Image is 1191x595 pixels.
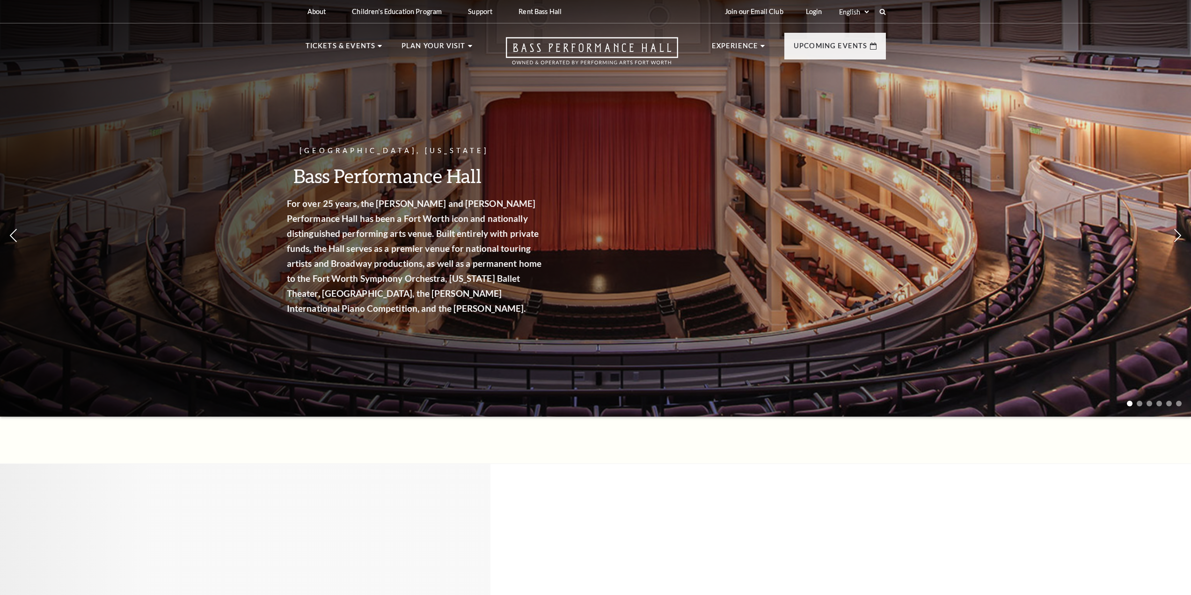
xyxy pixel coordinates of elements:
[306,40,376,57] p: Tickets & Events
[302,145,559,157] p: [GEOGRAPHIC_DATA], [US_STATE]
[712,40,759,57] p: Experience
[302,198,556,314] strong: For over 25 years, the [PERSON_NAME] and [PERSON_NAME] Performance Hall has been a Fort Worth ico...
[837,7,870,16] select: Select:
[468,7,492,15] p: Support
[794,40,868,57] p: Upcoming Events
[302,164,559,188] h3: Bass Performance Hall
[402,40,466,57] p: Plan Your Visit
[519,7,562,15] p: Rent Bass Hall
[352,7,442,15] p: Children's Education Program
[307,7,326,15] p: About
